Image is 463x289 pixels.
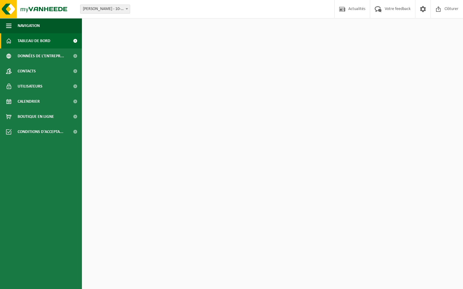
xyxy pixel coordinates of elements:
span: Boutique en ligne [18,109,54,124]
span: Tableau de bord [18,33,50,48]
span: Données de l'entrepr... [18,48,64,64]
span: Conditions d'accepta... [18,124,63,139]
span: ELIS NORD - 10-788341 [80,5,130,13]
span: Utilisateurs [18,79,42,94]
span: Contacts [18,64,36,79]
span: Navigation [18,18,40,33]
span: Calendrier [18,94,40,109]
span: ELIS NORD - 10-788341 [80,5,130,14]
